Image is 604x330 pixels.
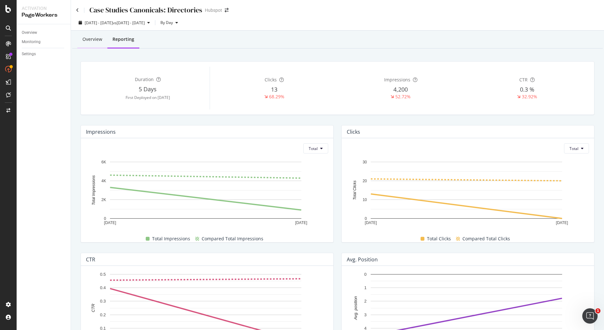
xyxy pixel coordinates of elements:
[564,143,589,154] button: Total
[76,8,79,12] a: Click to go back
[205,7,222,13] div: Hubspot
[139,85,157,93] span: 5 Days
[113,20,145,26] span: vs [DATE] - [DATE]
[384,77,410,83] span: Impressions
[225,8,228,12] div: arrow-right-arrow-left
[112,36,134,42] div: Reporting
[22,39,41,45] div: Monitoring
[22,51,36,57] div: Settings
[89,5,202,15] div: Case Studies Canonicals: Directories
[364,299,367,304] text: 2
[365,216,367,221] text: 0
[595,308,600,313] span: 1
[395,94,411,100] div: 52.72%
[101,160,106,164] text: 6K
[363,198,367,202] text: 10
[82,36,102,42] div: Overview
[364,272,367,277] text: 0
[520,86,534,93] span: 0.3 %
[22,29,66,36] a: Overview
[22,11,66,19] div: PageWorkers
[91,176,96,206] text: Total Impressions
[86,256,95,263] div: CTR
[519,77,528,83] span: CTR
[86,95,210,100] div: First Deployed on [DATE]
[22,39,66,45] a: Monitoring
[202,235,263,243] span: Compared Total Impressions
[271,86,277,93] span: 13
[363,160,367,164] text: 30
[363,179,367,183] text: 20
[158,20,173,25] span: By Day
[347,159,586,229] svg: A chart.
[22,51,66,57] a: Settings
[100,299,106,304] text: 0.3
[91,304,96,312] text: CTR
[353,296,358,320] text: Avg. position
[352,181,357,200] text: Total Clicks
[365,221,377,225] text: [DATE]
[85,20,113,26] span: [DATE] - [DATE]
[582,308,598,324] iframe: Intercom live chat
[427,235,451,243] span: Total Clicks
[364,286,367,290] text: 1
[569,146,578,151] span: Total
[269,94,284,100] div: 68.29%
[347,129,360,135] div: Clicks
[303,143,328,154] button: Total
[100,286,106,290] text: 0.4
[100,272,106,277] text: 0.5
[101,179,106,183] text: 4K
[265,77,277,83] span: Clicks
[135,76,154,82] span: Duration
[393,86,408,93] span: 4,200
[556,221,568,225] text: [DATE]
[22,29,37,36] div: Overview
[364,312,367,317] text: 3
[86,159,325,229] svg: A chart.
[100,312,106,317] text: 0.2
[158,18,181,28] button: By Day
[104,216,106,221] text: 0
[309,146,318,151] span: Total
[86,129,116,135] div: Impressions
[104,221,116,225] text: [DATE]
[295,221,307,225] text: [DATE]
[76,18,152,28] button: [DATE] - [DATE]vs[DATE] - [DATE]
[522,94,537,100] div: 32.92%
[347,256,378,263] div: Avg. position
[152,235,190,243] span: Total Impressions
[462,235,510,243] span: Compared Total Clicks
[22,5,66,11] div: Activation
[101,198,106,202] text: 2K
